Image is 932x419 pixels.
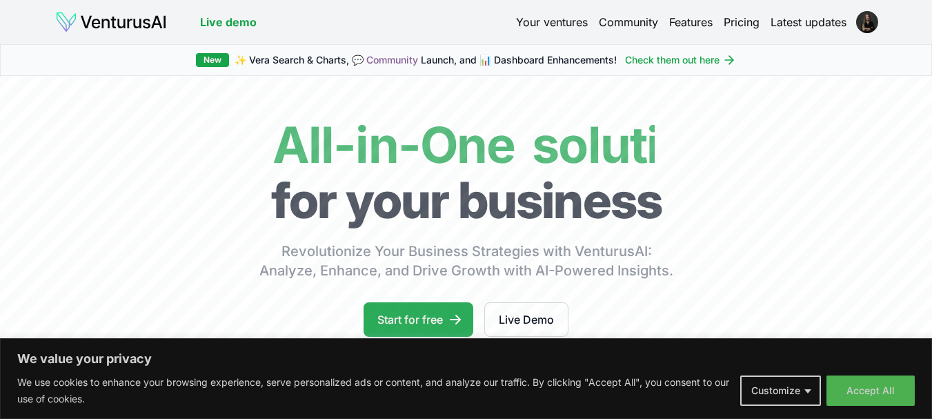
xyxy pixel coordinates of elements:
[366,54,418,66] a: Community
[235,53,617,67] span: ✨ Vera Search & Charts, 💬 Launch, and 📊 Dashboard Enhancements!
[625,53,736,67] a: Check them out here
[724,14,760,30] a: Pricing
[516,14,588,30] a: Your ventures
[484,302,568,337] a: Live Demo
[17,351,915,367] p: We value your privacy
[196,53,229,67] div: New
[17,374,730,407] p: We use cookies to enhance your browsing experience, serve personalized ads or content, and analyz...
[599,14,658,30] a: Community
[200,14,257,30] a: Live demo
[856,11,878,33] img: ACg8ocKVdAy4Pgh906FLk68JaXJdshIGt3EQxRsBN0nVY59rk-0U81AXLQ=s96-c
[364,302,473,337] a: Start for free
[740,376,821,406] button: Customize
[669,14,713,30] a: Features
[55,11,167,33] img: logo
[771,14,846,30] a: Latest updates
[826,376,915,406] button: Accept All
